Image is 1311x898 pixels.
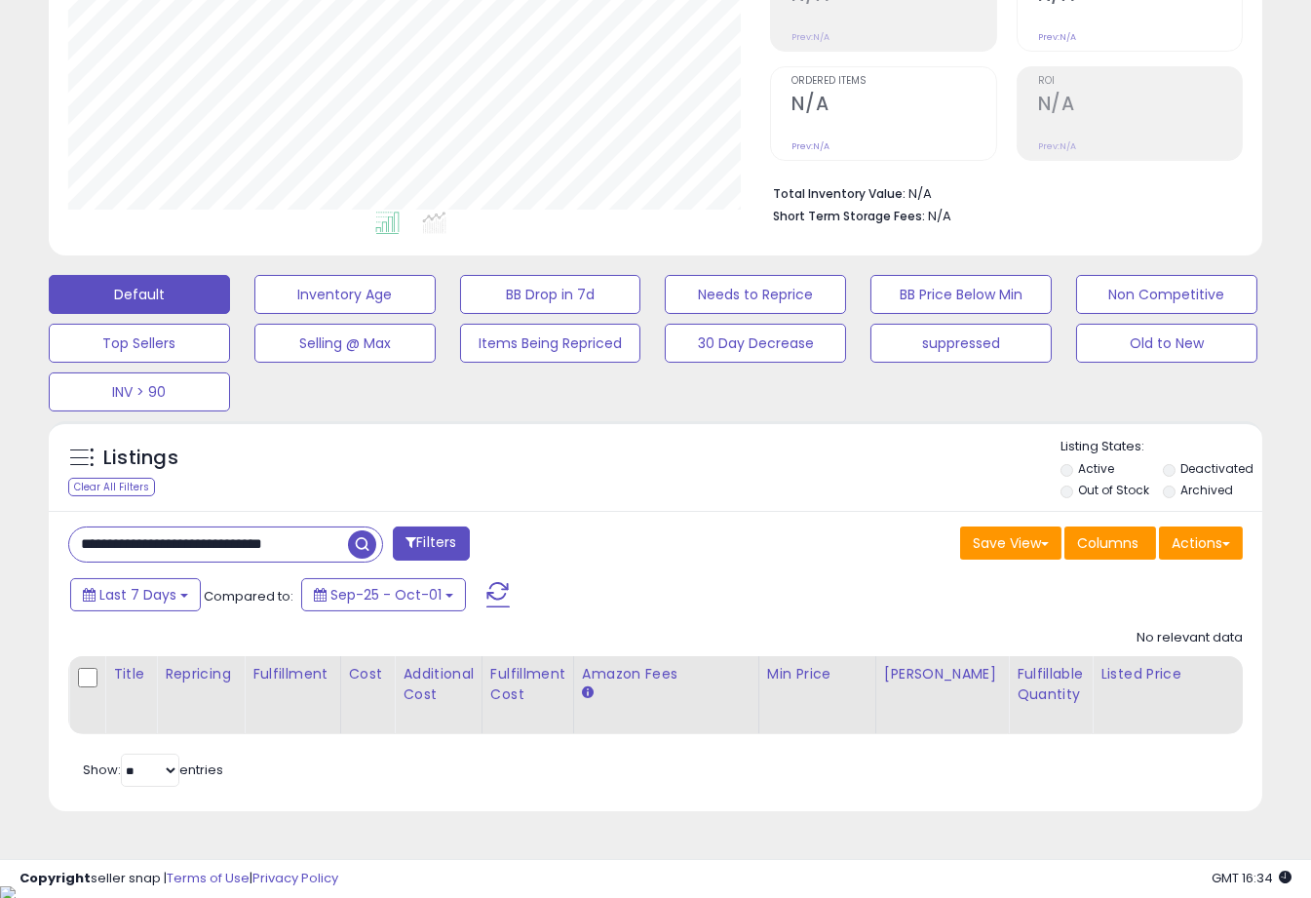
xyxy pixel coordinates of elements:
small: Prev: N/A [1038,31,1076,43]
h2: N/A [1038,93,1242,119]
button: Filters [393,527,469,561]
div: No relevant data [1137,629,1243,647]
span: Show: entries [83,761,223,779]
button: Columns [1064,527,1156,560]
label: Deactivated [1180,460,1253,477]
div: [PERSON_NAME] [884,664,1000,684]
button: Default [49,275,230,314]
b: Short Term Storage Fees: [773,208,925,224]
small: Prev: N/A [791,140,829,152]
span: Sep-25 - Oct-01 [330,585,442,605]
button: 30 Day Decrease [665,324,846,363]
button: Actions [1159,527,1243,560]
div: seller snap | | [19,870,338,888]
button: Old to New [1076,324,1257,363]
a: Terms of Use [167,869,250,887]
small: Amazon Fees. [582,684,594,702]
small: Prev: N/A [1038,140,1076,152]
span: 2025-10-9 16:34 GMT [1212,869,1292,887]
button: INV > 90 [49,372,230,411]
div: Additional Cost [403,664,474,705]
a: Privacy Policy [252,869,338,887]
li: N/A [773,180,1228,204]
button: Inventory Age [254,275,436,314]
button: suppressed [870,324,1052,363]
button: BB Price Below Min [870,275,1052,314]
div: Fulfillment Cost [490,664,565,705]
button: BB Drop in 7d [460,275,641,314]
button: Selling @ Max [254,324,436,363]
div: Fulfillment [252,664,331,684]
button: Top Sellers [49,324,230,363]
span: ROI [1038,76,1242,87]
div: Repricing [165,664,236,684]
button: Sep-25 - Oct-01 [301,578,466,611]
button: Non Competitive [1076,275,1257,314]
div: Listed Price [1100,664,1269,684]
button: Save View [960,527,1061,560]
div: Cost [349,664,387,684]
small: Prev: N/A [791,31,829,43]
span: Last 7 Days [99,585,176,605]
button: Last 7 Days [70,578,201,611]
div: Min Price [767,664,868,684]
label: Active [1078,460,1114,477]
button: Items Being Repriced [460,324,641,363]
div: Title [113,664,148,684]
strong: Copyright [19,869,91,887]
button: Needs to Reprice [665,275,846,314]
label: Archived [1180,482,1233,498]
p: Listing States: [1060,438,1262,456]
b: Total Inventory Value: [773,185,906,202]
div: Clear All Filters [68,478,155,496]
span: N/A [928,207,951,225]
div: Fulfillable Quantity [1017,664,1084,705]
div: Amazon Fees [582,664,751,684]
h5: Listings [103,445,178,472]
span: Columns [1077,533,1138,553]
label: Out of Stock [1078,482,1149,498]
span: Compared to: [204,587,293,605]
span: Ordered Items [791,76,995,87]
h2: N/A [791,93,995,119]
